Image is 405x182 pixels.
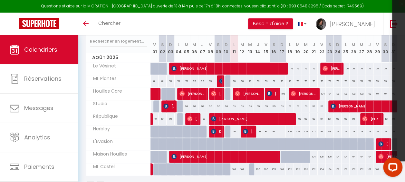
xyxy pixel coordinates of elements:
[373,88,381,100] div: 104
[230,34,238,63] th: 11
[291,87,316,100] span: [PERSON_NAME]
[262,100,270,112] div: 55
[333,126,342,137] div: 79
[243,125,253,137] span: [PERSON_NAME]
[323,62,341,75] span: [PERSON_NAME]
[206,100,214,112] div: 55
[87,138,114,145] span: L'Evasion
[302,63,310,75] div: 76
[350,126,358,137] div: 79
[294,126,302,137] div: 105
[278,126,286,137] div: 111
[153,42,156,48] abbr: V
[267,87,277,100] span: [PERSON_NAME]
[384,42,387,48] abbr: S
[318,151,326,163] div: 106
[320,42,323,48] abbr: V
[326,163,334,175] div: 104
[159,75,167,87] div: 81
[246,34,254,63] th: 13
[350,34,358,63] th: 26
[389,34,397,63] th: 31
[230,126,238,137] div: 76
[278,34,286,63] th: 17
[381,126,389,137] div: 79
[294,100,302,112] div: 53
[365,126,373,137] div: 79
[350,88,358,100] div: 102
[357,163,365,175] div: 102
[167,34,175,63] th: 03
[171,62,282,75] span: [PERSON_NAME]
[246,100,254,112] div: 53
[310,126,318,137] div: 102
[318,100,326,112] div: 57
[24,163,54,171] span: Paiements
[248,42,252,48] abbr: M
[151,75,159,87] div: 81
[190,100,198,112] div: 53
[280,42,284,48] abbr: D
[278,88,286,100] div: 103
[235,87,261,100] span: [PERSON_NAME]
[326,88,334,100] div: 104
[333,151,342,163] div: 104
[352,42,355,48] abbr: M
[90,35,147,47] input: Rechercher un logement...
[342,151,350,163] div: 104
[342,88,350,100] div: 102
[326,113,334,125] div: 101
[24,45,57,54] span: Calendriers
[373,126,381,137] div: 79
[362,113,380,125] span: [PERSON_NAME]
[246,75,254,87] div: 76
[222,100,230,112] div: 53
[333,88,342,100] div: 102
[389,88,397,100] div: 102
[381,88,389,100] div: 104
[238,75,246,87] div: 76
[185,42,188,48] abbr: M
[286,100,294,112] div: 53
[294,75,302,87] div: 76
[87,75,118,82] span: ML Plantes
[357,126,365,137] div: 79
[350,163,358,175] div: 102
[198,100,207,112] div: 53
[211,125,221,137] span: Derby Jade
[357,88,365,100] div: 102
[230,163,238,175] div: 102
[365,151,373,163] div: 104
[182,34,190,63] th: 05
[262,163,270,175] div: 105
[182,75,190,87] div: 76
[318,163,326,175] div: 104
[262,126,270,137] div: 81
[310,151,318,163] div: 104
[211,87,221,100] span: [PERSON_NAME]
[201,42,204,48] abbr: J
[316,18,326,30] img: ...
[333,34,342,63] th: 24
[238,163,246,175] div: 102
[270,75,278,87] div: 81
[294,163,302,175] div: 102
[365,163,373,175] div: 102
[333,75,342,87] div: 76
[17,17,73,22] div: Domaine: [DOMAIN_NAME]
[198,75,207,87] div: 75
[381,113,389,125] div: 101
[357,75,365,87] div: 76
[206,34,214,63] th: 08
[167,75,175,87] div: 76
[302,100,310,112] div: 53
[87,63,118,70] span: Le Vésinet
[93,13,125,35] a: Chercher
[365,88,373,100] div: 102
[24,104,53,112] span: Messages
[373,63,381,75] div: 79
[326,151,334,163] div: 106
[350,113,358,125] div: 99
[310,75,318,87] div: 76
